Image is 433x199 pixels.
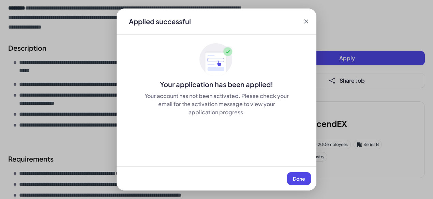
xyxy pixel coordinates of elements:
div: Applied successful [129,17,191,26]
button: Done [287,172,311,185]
div: Your account has not been activated. Please check your email for the activation message to view y... [144,92,289,116]
span: Done [293,176,305,182]
div: Your application has been applied! [117,80,316,89]
img: ApplyedMaskGroup3.svg [199,43,234,77]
